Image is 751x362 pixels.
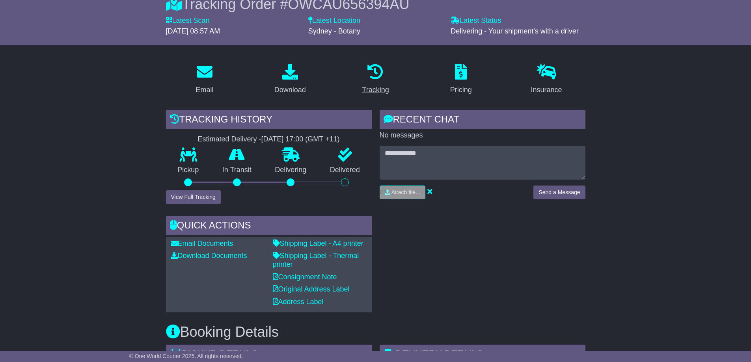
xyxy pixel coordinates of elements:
div: RECENT CHAT [380,110,585,131]
div: [DATE] 17:00 (GMT +11) [261,135,340,144]
label: Latest Status [451,17,501,25]
h3: Booking Details [166,324,585,340]
p: No messages [380,131,585,140]
p: In Transit [211,166,263,175]
a: Original Address Label [273,285,350,293]
a: Insurance [526,61,567,98]
a: Consignment Note [273,273,337,281]
a: Email Documents [171,239,233,247]
div: Insurance [531,85,562,95]
span: © One World Courier 2025. All rights reserved. [129,353,243,359]
button: Send a Message [533,186,585,199]
a: Download [269,61,311,98]
p: Pickup [166,166,211,175]
div: Download [274,85,306,95]
a: Shipping Label - A4 printer [273,239,363,247]
div: Tracking history [166,110,372,131]
a: Address Label [273,298,324,306]
p: Delivered [318,166,372,175]
span: Delivering - Your shipment's with a driver [451,27,579,35]
span: [DATE] 08:57 AM [166,27,220,35]
span: Sydney - Botany [308,27,360,35]
a: Tracking [357,61,394,98]
a: Shipping Label - Thermal printer [273,252,359,268]
label: Latest Scan [166,17,210,25]
div: Email [196,85,213,95]
label: Latest Location [308,17,360,25]
button: View Full Tracking [166,190,221,204]
div: Quick Actions [166,216,372,237]
div: Tracking [362,85,389,95]
div: Estimated Delivery - [166,135,372,144]
a: Pricing [445,61,477,98]
div: Pricing [450,85,472,95]
a: Download Documents [171,252,247,260]
p: Delivering [263,166,319,175]
a: Email [190,61,218,98]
